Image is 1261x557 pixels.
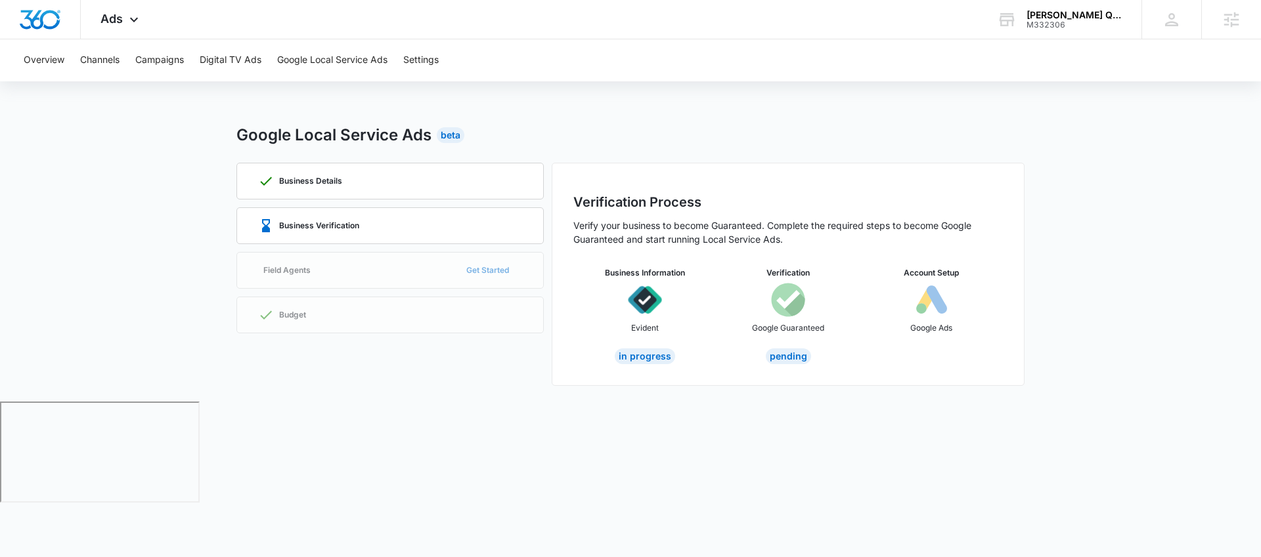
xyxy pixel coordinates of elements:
[573,192,1003,212] h2: Verification Process
[914,283,948,317] img: icon-googleAds-b.svg
[236,207,544,244] a: Business Verification
[277,39,387,81] button: Google Local Service Ads
[437,127,464,143] div: Beta
[236,123,431,147] h2: Google Local Service Ads
[100,12,123,26] span: Ads
[573,218,1003,246] p: Verify your business to become Guaranteed. Complete the required steps to become Google Guarantee...
[279,177,342,185] p: Business Details
[752,322,824,334] p: Google Guaranteed
[200,39,261,81] button: Digital TV Ads
[1027,20,1122,30] div: account id
[766,348,811,364] div: Pending
[279,222,359,230] p: Business Verification
[605,267,685,279] h3: Business Information
[24,39,64,81] button: Overview
[615,348,675,364] div: In Progress
[628,283,662,317] img: icon-evident.svg
[631,322,659,334] p: Evident
[771,283,805,317] img: icon-googleGuaranteed.svg
[135,39,184,81] button: Campaigns
[766,267,810,279] h3: Verification
[236,163,544,199] a: Business Details
[80,39,120,81] button: Channels
[403,39,439,81] button: Settings
[1027,10,1122,20] div: account name
[910,322,952,334] p: Google Ads
[904,267,959,279] h3: Account Setup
